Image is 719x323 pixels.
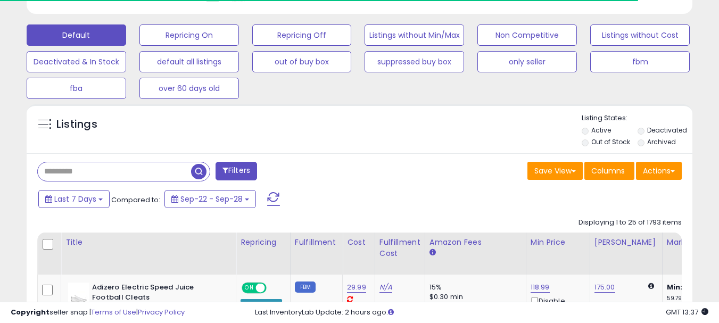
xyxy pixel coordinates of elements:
b: Adizero Electric Speed Juice Football Cleats [92,283,221,305]
button: suppressed buy box [365,51,464,72]
span: 2025-10-6 13:37 GMT [666,307,708,317]
button: Deactivated & In Stock [27,51,126,72]
a: Terms of Use [91,307,136,317]
small: Amazon Fees. [429,248,436,258]
button: Columns [584,162,634,180]
span: ON [243,284,256,293]
a: 175.00 [594,282,615,293]
div: Min Price [531,237,585,248]
label: Active [591,126,611,135]
div: Amazon Fees [429,237,522,248]
h5: Listings [56,117,97,132]
div: Title [65,237,232,248]
div: [PERSON_NAME] [594,237,658,248]
button: out of buy box [252,51,352,72]
div: Fulfillment [295,237,338,248]
button: only seller [477,51,577,72]
span: OFF [265,284,282,293]
button: Non Competitive [477,24,577,46]
div: 15% [429,283,518,292]
button: Last 7 Days [38,190,110,208]
button: Actions [636,162,682,180]
img: 21IfO-hKdPL._SL40_.jpg [68,283,89,304]
button: Repricing Off [252,24,352,46]
a: Privacy Policy [138,307,185,317]
label: Archived [647,137,676,146]
span: Last 7 Days [54,194,96,204]
a: 118.99 [531,282,550,293]
button: Sep-22 - Sep-28 [164,190,256,208]
p: Listing States: [582,113,692,123]
button: default all listings [139,51,239,72]
span: Sep-22 - Sep-28 [180,194,243,204]
strong: Copyright [11,307,49,317]
div: Last InventoryLab Update: 2 hours ago. [255,308,708,318]
b: Min: [667,282,683,292]
a: 29.99 [347,282,366,293]
button: Filters [216,162,257,180]
button: over 60 days old [139,78,239,99]
button: Listings without Cost [590,24,690,46]
label: Deactivated [647,126,687,135]
button: Repricing On [139,24,239,46]
span: Compared to: [111,195,160,205]
label: Out of Stock [591,137,630,146]
button: Save View [527,162,583,180]
div: Cost [347,237,370,248]
small: FBM [295,281,316,293]
div: Displaying 1 to 25 of 1793 items [578,218,682,228]
div: Repricing [241,237,286,248]
button: fba [27,78,126,99]
div: seller snap | | [11,308,185,318]
button: fbm [590,51,690,72]
span: Columns [591,165,625,176]
button: Listings without Min/Max [365,24,464,46]
button: Default [27,24,126,46]
div: Fulfillment Cost [379,237,420,259]
a: N/A [379,282,392,293]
